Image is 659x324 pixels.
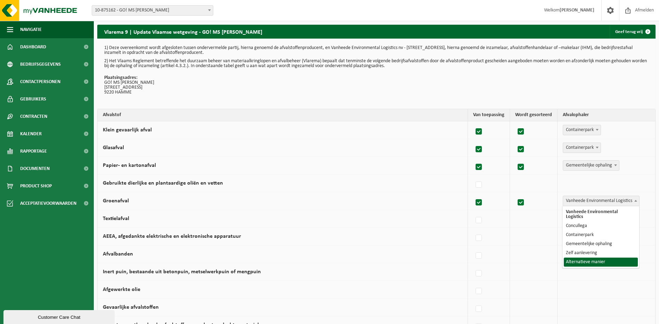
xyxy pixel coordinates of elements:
[564,258,638,267] li: Alternatieve manier
[98,109,468,121] th: Afvalstof
[103,234,241,239] label: AEEA, afgedankte elektrische en elektronische apparatuur
[103,269,261,275] label: Inert puin, bestaande uit betonpuin, metselwerkpuin of mengpuin
[510,109,558,121] th: Wordt gesorteerd
[564,221,638,230] li: Concullega
[103,145,124,151] label: Glasafval
[103,180,223,186] label: Gebruikte dierlijke en plantaardige oliën en vetten
[563,125,601,135] span: Containerpark
[564,230,638,240] li: Containerpark
[103,287,140,292] label: Afgewerkte olie
[104,46,649,55] p: 1) Deze overeenkomst wordt afgesloten tussen ondervermelde partij, hierna genoemd de afvalstoffen...
[92,5,213,16] span: 10-875162 - GO! MS MIRA HAMME - HAMME
[20,38,46,56] span: Dashboard
[97,25,269,38] h2: Vlarema 9 | Update Vlaamse wetgeving - GO! MS [PERSON_NAME]
[563,160,619,171] span: Gemeentelijke ophaling
[104,59,649,68] p: 2) Het Vlaams Reglement betreffende het duurzaam beheer van materiaalkringlopen en afvalbeheer (V...
[20,21,42,38] span: Navigatie
[103,305,159,310] label: Gevaarlijke afvalstoffen
[564,249,638,258] li: Zelf aanlevering
[103,198,129,204] label: Groenafval
[20,56,61,73] span: Bedrijfsgegevens
[20,90,46,108] span: Gebruikers
[20,125,42,143] span: Kalender
[92,6,213,15] span: 10-875162 - GO! MS MIRA HAMME - HAMME
[20,143,47,160] span: Rapportage
[104,75,649,95] p: GO! MS [PERSON_NAME] [STREET_ADDRESS] 9220 HAMME
[103,216,129,221] label: Textielafval
[468,109,510,121] th: Van toepassing
[563,196,639,206] span: Vanheede Environmental Logistics
[563,143,601,153] span: Containerpark
[103,163,156,168] label: Papier- en kartonafval
[564,208,638,221] li: Vanheede Environmental Logistics
[103,127,152,133] label: Klein gevaarlijk afval
[610,25,655,39] a: Geef terug vrij
[563,125,601,135] span: Containerpark
[20,177,52,195] span: Product Shop
[3,309,116,324] iframe: chat widget
[558,109,655,121] th: Afvalophaler
[563,161,619,170] span: Gemeentelijke ophaling
[560,8,594,13] strong: [PERSON_NAME]
[20,108,47,125] span: Contracten
[20,73,60,90] span: Contactpersonen
[563,143,601,153] span: Containerpark
[104,75,138,80] strong: Plaatsingsadres:
[564,240,638,249] li: Gemeentelijke ophaling
[103,251,133,257] label: Afvalbanden
[20,160,50,177] span: Documenten
[20,195,76,212] span: Acceptatievoorwaarden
